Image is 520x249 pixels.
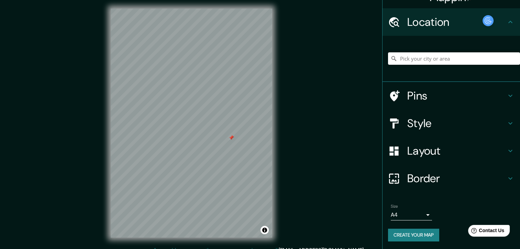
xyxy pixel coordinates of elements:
h4: Style [407,116,506,130]
canvas: Map [111,9,272,238]
label: Size [391,204,398,209]
div: A4 [391,209,432,220]
button: Create your map [388,229,439,241]
h4: Pins [407,89,506,103]
h4: Location [407,15,506,29]
div: Style [383,110,520,137]
iframe: Help widget launcher [459,222,512,241]
div: Pins [383,82,520,110]
div: Layout [383,137,520,165]
input: Pick your city or area [388,52,520,65]
div: Border [383,165,520,192]
h4: Layout [407,144,506,158]
h4: Border [407,172,506,185]
button: Toggle attribution [261,226,269,234]
div: Location [383,8,520,36]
